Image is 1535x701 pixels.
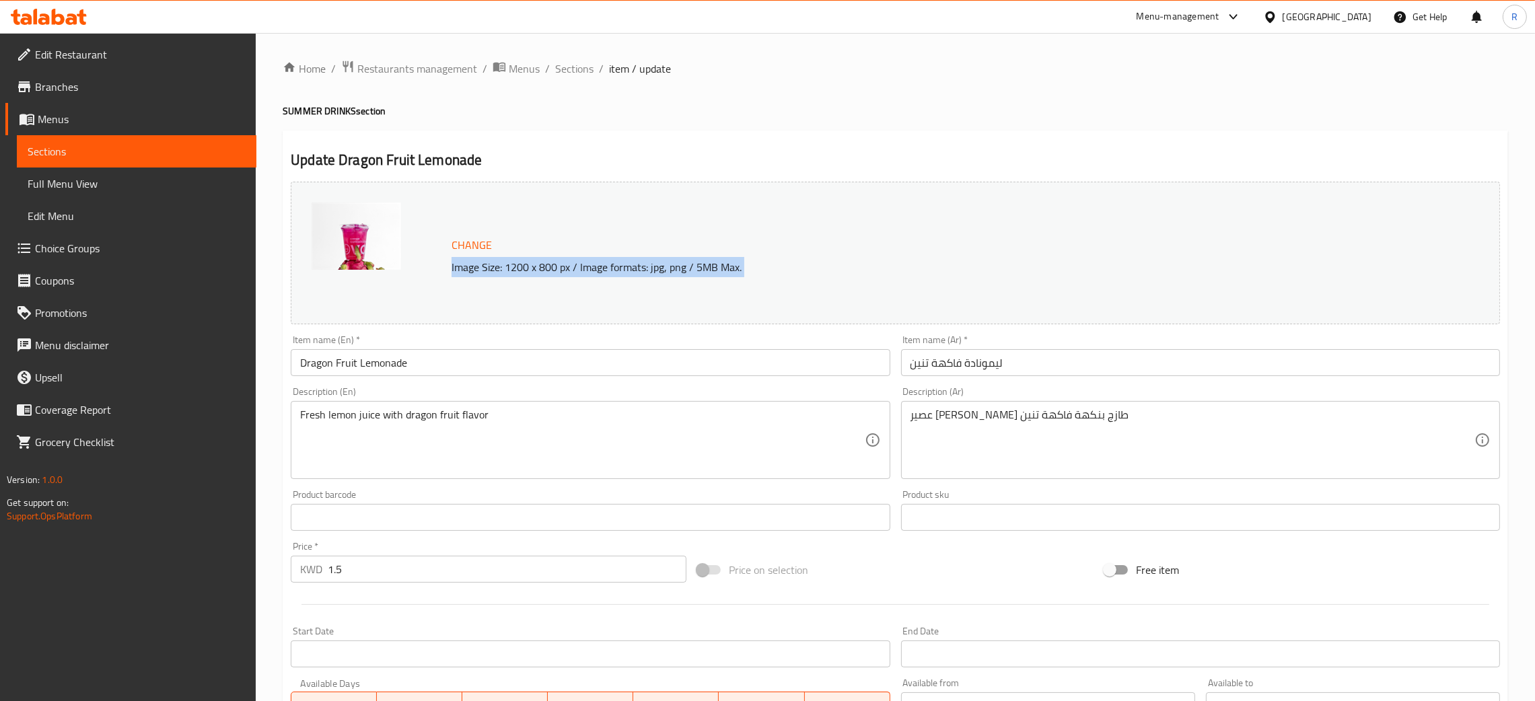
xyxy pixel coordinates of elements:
a: Coupons [5,264,256,297]
span: Menu disclaimer [35,337,246,353]
span: Coverage Report [35,402,246,418]
a: Home [283,61,326,77]
span: Choice Groups [35,240,246,256]
div: [GEOGRAPHIC_DATA] [1283,9,1371,24]
a: Grocery Checklist [5,426,256,458]
img: mmw_638875517706895706 [312,202,401,270]
span: Change [452,235,492,255]
div: Menu-management [1137,9,1219,25]
textarea: عصير [PERSON_NAME] طازج بنكهة فاكهة تنين [911,408,1474,472]
span: Restaurants management [357,61,477,77]
button: Change [446,231,497,259]
a: Promotions [5,297,256,329]
span: item / update [609,61,671,77]
li: / [545,61,550,77]
li: / [331,61,336,77]
span: Version: [7,471,40,488]
li: / [483,61,487,77]
span: Edit Restaurant [35,46,246,63]
span: Price on selection [729,562,808,578]
a: Branches [5,71,256,103]
span: Promotions [35,305,246,321]
a: Restaurants management [341,60,477,77]
nav: breadcrumb [283,60,1508,77]
input: Please enter product sku [901,504,1500,531]
a: Support.OpsPlatform [7,507,92,525]
a: Upsell [5,361,256,394]
a: Full Menu View [17,168,256,200]
a: Menu disclaimer [5,329,256,361]
input: Please enter product barcode [291,504,890,531]
a: Menus [493,60,540,77]
span: Get support on: [7,494,69,511]
h4: SUMMER DRINKS section [283,104,1508,118]
span: Full Menu View [28,176,246,192]
span: Coupons [35,272,246,289]
p: Image Size: 1200 x 800 px / Image formats: jpg, png / 5MB Max. [446,259,1322,275]
a: Menus [5,103,256,135]
span: Grocery Checklist [35,434,246,450]
span: 1.0.0 [42,471,63,488]
span: R [1511,9,1518,24]
span: Upsell [35,369,246,385]
span: Menus [38,111,246,127]
a: Coverage Report [5,394,256,426]
input: Please enter price [328,556,686,583]
span: Menus [509,61,540,77]
a: Sections [555,61,594,77]
textarea: Fresh lemon juice with dragon fruit flavor [300,408,864,472]
a: Choice Groups [5,232,256,264]
a: Edit Restaurant [5,38,256,71]
h2: Update Dragon Fruit Lemonade [291,150,1500,170]
p: KWD [300,561,322,577]
a: Sections [17,135,256,168]
span: Sections [28,143,246,159]
input: Enter name En [291,349,890,376]
span: Free item [1136,562,1179,578]
span: Branches [35,79,246,95]
a: Edit Menu [17,200,256,232]
input: Enter name Ar [901,349,1500,376]
li: / [599,61,604,77]
span: Edit Menu [28,208,246,224]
